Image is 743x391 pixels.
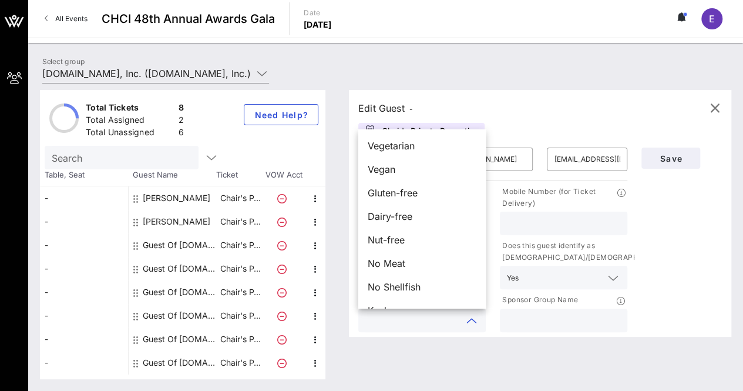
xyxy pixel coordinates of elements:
div: - [40,233,128,257]
div: 6 [179,126,184,141]
p: Chair's P… [217,186,264,210]
span: Vegetarian [368,139,415,153]
span: Vegan [368,162,395,176]
span: Ticket [216,169,263,181]
span: Need Help? [254,110,308,120]
p: Sponsor Group Name [500,294,578,306]
span: CHCI 48th Annual Awards Gala [102,10,275,28]
span: Nut-free [368,233,405,247]
div: Yes [500,266,627,289]
p: Chair's P… [217,327,264,351]
div: Yes [507,274,519,282]
span: Kosher [368,303,398,318]
span: Dairy-free [368,209,412,223]
div: - [40,327,128,351]
p: Mobile Number (for Ticket Delivery) [500,186,617,209]
div: 8 [179,102,184,116]
div: - [40,280,128,304]
div: - [40,210,128,233]
p: Chair's P… [217,351,264,375]
div: - [40,351,128,375]
span: Table, Seat [40,169,128,181]
p: Chair's P… [217,304,264,327]
span: Guest Name [128,169,216,181]
p: [DATE] [304,19,332,31]
div: Jason Everett [143,186,210,210]
p: Chair's P… [217,210,264,233]
span: Gluten-free [368,186,418,200]
span: - [409,105,413,113]
span: All Events [55,14,88,23]
span: E [709,13,715,25]
span: Save [651,153,691,163]
input: Email* [554,150,620,169]
p: Chair's P… [217,280,264,304]
div: - [40,257,128,280]
span: No Shellfish [368,280,421,294]
span: No Meat [368,256,405,270]
span: VOW Acct [263,169,304,181]
div: Chair's Private Reception [358,123,485,141]
div: Guest Of Amazon.com, Inc. [143,327,217,351]
div: Guest Of Amazon.com, Inc. [143,233,217,257]
div: E [701,8,722,29]
div: Total Tickets [86,102,174,116]
div: Guest Of Amazon.com, Inc. [143,257,217,280]
div: - [40,304,128,327]
button: Need Help? [244,104,318,125]
div: Total Assigned [86,114,174,129]
div: - [40,186,128,210]
div: Guest Of Amazon.com, Inc. [143,304,217,327]
div: Joleen Rivera [143,210,210,233]
div: Total Unassigned [86,126,174,141]
input: Last Name* [460,150,526,169]
p: Does this guest identify as [DEMOGRAPHIC_DATA]/[DEMOGRAPHIC_DATA]? [500,240,674,263]
label: Select group [42,57,85,66]
div: Edit Guest [358,100,413,116]
div: 2 [179,114,184,129]
a: All Events [38,9,95,28]
div: Guest Of Amazon.com, Inc. [143,351,217,375]
p: Date [304,7,332,19]
button: Save [641,148,700,169]
div: Guest Of Amazon.com, Inc. [143,280,217,304]
p: Chair's P… [217,233,264,257]
p: Chair's P… [217,257,264,280]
